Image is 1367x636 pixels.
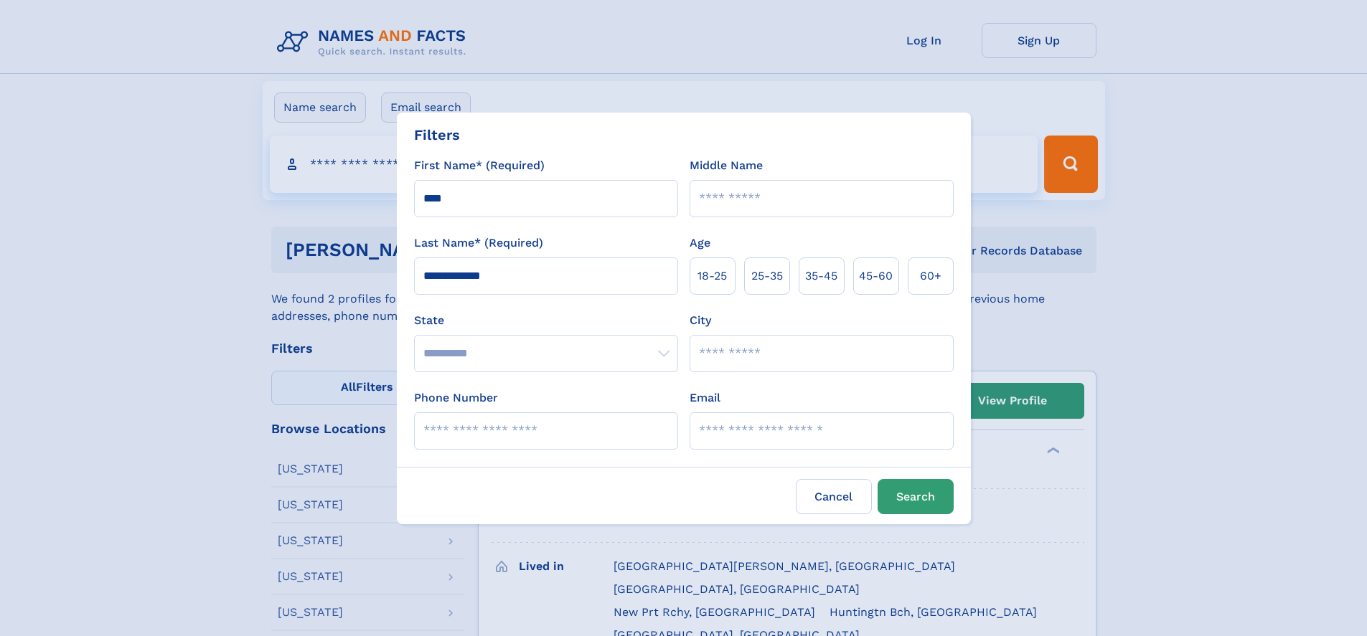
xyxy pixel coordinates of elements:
label: Cancel [796,479,872,514]
button: Search [878,479,954,514]
label: State [414,312,678,329]
span: 18‑25 [697,267,727,285]
label: City [690,312,711,329]
label: Middle Name [690,157,763,174]
span: 35‑45 [805,267,837,285]
label: Last Name* (Required) [414,234,543,252]
label: Email [690,389,720,407]
label: First Name* (Required) [414,157,545,174]
span: 45‑60 [859,267,893,285]
label: Age [690,234,710,252]
span: 25‑35 [751,267,783,285]
label: Phone Number [414,389,498,407]
span: 60+ [920,267,941,285]
div: Filters [414,124,460,146]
